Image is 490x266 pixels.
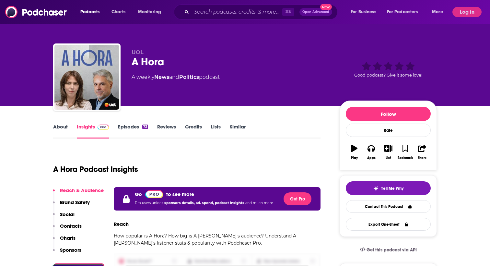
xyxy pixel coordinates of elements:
[427,7,451,17] button: open menu
[432,7,443,17] span: More
[351,7,376,17] span: For Business
[53,164,138,174] h1: A Hora Podcast Insights
[346,140,363,164] button: Play
[107,7,129,17] a: Charts
[185,124,202,139] a: Credits
[77,124,109,139] a: InsightsPodchaser Pro
[132,49,144,55] span: UOL
[145,190,163,198] img: Podchaser Pro
[154,74,169,80] a: News
[346,7,384,17] button: open menu
[346,181,431,195] button: tell me why sparkleTell Me Why
[363,140,379,164] button: Apps
[134,7,169,17] button: open menu
[387,7,418,17] span: For Podcasters
[60,187,104,193] p: Reach & Audience
[230,124,246,139] a: Similar
[284,192,311,205] button: Get Pro
[179,74,199,80] a: Politics
[211,124,221,139] a: Lists
[60,223,82,229] p: Contacts
[346,124,431,137] div: Rate
[76,7,108,17] button: open menu
[164,201,245,205] span: sponsors details, ad. spend, podcast insights
[138,7,161,17] span: Monitoring
[114,232,321,247] p: How popular is A Hora? How big is A [PERSON_NAME]'s audience? Understand A [PERSON_NAME]'s listen...
[132,73,220,81] div: A weekly podcast
[282,8,294,16] span: ⌘ K
[367,156,376,160] div: Apps
[373,186,379,191] img: tell me why sparkle
[418,156,426,160] div: Share
[340,49,437,90] div: Good podcast? Give it some love!
[169,74,179,80] span: and
[166,191,194,197] p: to see more
[380,140,397,164] button: List
[60,247,81,253] p: Sponsors
[397,140,414,164] button: Bookmark
[98,125,109,130] img: Podchaser Pro
[135,198,274,208] p: Pro users unlock and much more.
[351,156,358,160] div: Play
[53,187,104,199] button: Reach & Audience
[157,124,176,139] a: Reviews
[114,221,129,227] h3: Reach
[299,8,332,16] button: Open AdvancedNew
[346,218,431,231] button: Export One-Sheet
[60,199,90,205] p: Brand Safety
[53,235,76,247] button: Charts
[53,247,81,259] button: Sponsors
[383,7,427,17] button: open menu
[398,156,413,160] div: Bookmark
[320,4,332,10] span: New
[53,124,68,139] a: About
[180,5,344,19] div: Search podcasts, credits, & more...
[302,10,329,14] span: Open Advanced
[367,247,417,253] span: Get this podcast via API
[135,191,142,197] p: Go
[118,124,148,139] a: Episodes73
[53,223,82,235] button: Contacts
[60,235,76,241] p: Charts
[5,6,67,18] img: Podchaser - Follow, Share and Rate Podcasts
[53,211,75,223] button: Social
[142,125,148,129] div: 73
[346,107,431,121] button: Follow
[111,7,125,17] span: Charts
[386,156,391,160] div: List
[452,7,482,17] button: Log In
[145,190,163,198] a: Pro website
[354,73,422,78] span: Good podcast? Give it some love!
[54,45,119,110] img: A Hora
[355,242,422,258] a: Get this podcast via API
[346,200,431,213] a: Contact This Podcast
[414,140,431,164] button: Share
[80,7,99,17] span: Podcasts
[60,211,75,217] p: Social
[192,7,282,17] input: Search podcasts, credits, & more...
[53,199,90,211] button: Brand Safety
[381,186,403,191] span: Tell Me Why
